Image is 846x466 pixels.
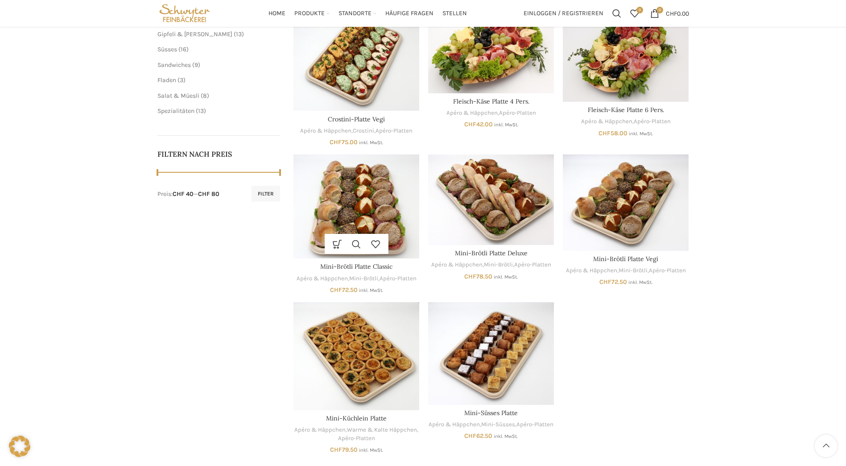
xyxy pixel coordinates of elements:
span: 16 [181,46,186,53]
a: Apéro & Häppchen [429,420,480,429]
span: 8 [203,92,207,100]
a: Mini-Küchlein Platte [293,302,419,410]
a: Apéro & Häppchen [581,117,632,126]
span: CHF [464,273,476,280]
a: Mini-Brötli Platte Vegi [593,255,658,263]
small: inkl. MwSt. [629,131,653,137]
a: Apéro & Häppchen [294,426,346,434]
a: Apéro-Platten [649,266,686,275]
span: CHF [666,9,677,17]
span: CHF [598,129,611,137]
a: Fleisch-Käse Platte 4 Pers. [428,9,554,93]
a: Apéro & Häppchen [446,109,498,117]
a: Apéro-Platten [634,117,671,126]
span: CHF [464,432,476,440]
a: Scroll to top button [815,435,837,457]
span: 0 [636,7,643,13]
div: , , [293,127,419,135]
span: Stellen [442,9,467,18]
a: Apéro-Platten [499,109,536,117]
bdi: 75.00 [330,138,358,146]
span: CHF [330,286,342,294]
a: Spezialitäten [157,107,194,115]
a: Mini-Brötli Platte Deluxe [428,154,554,245]
a: Apéro & Häppchen [297,275,348,283]
span: 13 [198,107,204,115]
a: Mini-Brötli Platte Vegi [563,154,689,251]
span: Häufige Fragen [385,9,433,18]
a: Mini-Brötli Platte Classic [320,262,392,270]
span: CHF 80 [198,190,219,198]
span: 3 [180,76,183,84]
a: Mini-Brötli Platte Classic [293,154,419,259]
a: Fleisch-Käse Platte 4 Pers. [453,97,529,105]
a: Apéro-Platten [514,261,551,269]
a: Apéro & Häppchen [300,127,351,135]
span: Einloggen / Registrieren [524,10,603,17]
a: Home [268,4,285,22]
a: Mini-Süsses Platte [464,409,518,417]
div: , , [293,426,419,442]
bdi: 72.50 [330,286,358,294]
a: Einloggen / Registrieren [519,4,608,22]
bdi: 0.00 [666,9,689,17]
a: Fleisch-Käse Platte 6 Pers. [588,106,664,114]
span: 13 [236,30,242,38]
a: Crostini [353,127,374,135]
a: Produkte [294,4,330,22]
a: Apéro-Platten [376,127,413,135]
a: Mini-Brötli [484,261,513,269]
span: 9 [194,61,198,69]
a: 0 CHF0.00 [646,4,693,22]
a: 0 [626,4,644,22]
h5: Filtern nach Preis [157,149,281,159]
span: CHF [599,278,611,286]
a: Apéro-Platten [516,420,553,429]
span: 0 [656,7,663,13]
a: Fladen [157,76,176,84]
div: , [563,117,689,126]
a: Apéro & Häppchen [566,266,617,275]
a: Mini-Brötli Platte Deluxe [455,249,528,257]
a: Suchen [608,4,626,22]
div: , , [293,275,419,283]
span: Standorte [338,9,371,18]
div: , , [428,261,554,269]
a: Fleisch-Käse Platte 6 Pers. [563,9,689,102]
div: Main navigation [216,4,519,22]
span: CHF [330,446,342,454]
span: Gipfeli & [PERSON_NAME] [157,30,232,38]
span: Produkte [294,9,325,18]
small: inkl. MwSt. [628,279,652,285]
span: CHF [464,121,476,128]
span: CHF 40 [173,190,194,198]
div: Preis: — [157,190,219,199]
span: Home [268,9,285,18]
small: inkl. MwSt. [494,433,518,439]
div: Meine Wunschliste [626,4,644,22]
div: , , [563,266,689,275]
a: Crostini-Platte Vegi [328,115,385,123]
a: Apéro-Platten [338,434,375,443]
a: Salat & Müesli [157,92,199,100]
a: Standorte [338,4,376,22]
a: Stellen [442,4,467,22]
a: Apéro-Platten [380,275,417,283]
div: , , [428,420,554,429]
a: Süsses [157,46,177,53]
bdi: 78.50 [464,273,492,280]
small: inkl. MwSt. [359,140,383,146]
span: Sandwiches [157,61,191,69]
a: Mini-Brötli [349,275,378,283]
a: Häufige Fragen [385,4,433,22]
a: Mini-Süsses Platte [428,302,554,405]
bdi: 79.50 [330,446,358,454]
bdi: 58.00 [598,129,627,137]
bdi: 62.50 [464,432,492,440]
a: Schnellansicht [347,234,366,254]
div: , [428,109,554,117]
